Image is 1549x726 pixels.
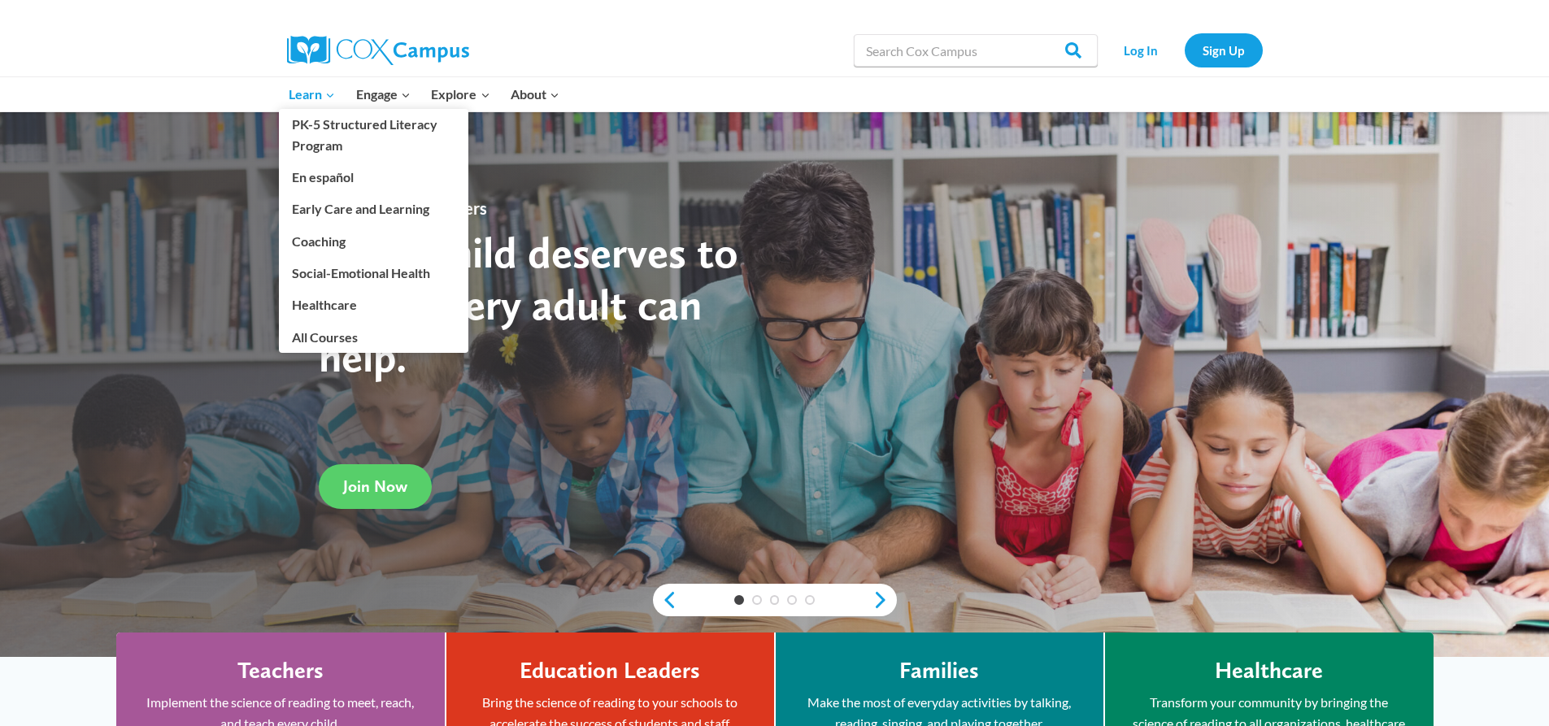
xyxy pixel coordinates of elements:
[279,289,468,320] a: Healthcare
[500,77,570,111] button: Child menu of About
[899,657,979,685] h4: Families
[1106,33,1177,67] a: Log In
[279,162,468,193] a: En español
[279,258,468,289] a: Social-Emotional Health
[752,595,762,605] a: 2
[319,464,432,509] a: Join Now
[279,109,468,161] a: PK-5 Structured Literacy Program
[653,584,897,616] div: content slider buttons
[872,590,897,610] a: next
[787,595,797,605] a: 4
[343,476,407,496] span: Join Now
[237,657,324,685] h4: Teachers
[1215,657,1323,685] h4: Healthcare
[805,595,815,605] a: 5
[287,36,469,65] img: Cox Campus
[1185,33,1263,67] a: Sign Up
[421,77,501,111] button: Child menu of Explore
[279,225,468,256] a: Coaching
[653,590,677,610] a: previous
[279,193,468,224] a: Early Care and Learning
[770,595,780,605] a: 3
[1106,33,1263,67] nav: Secondary Navigation
[279,77,570,111] nav: Primary Navigation
[279,321,468,352] a: All Courses
[734,595,744,605] a: 1
[854,34,1098,67] input: Search Cox Campus
[319,226,738,381] strong: Every child deserves to read. Every adult can help.
[520,657,700,685] h4: Education Leaders
[279,77,346,111] button: Child menu of Learn
[346,77,421,111] button: Child menu of Engage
